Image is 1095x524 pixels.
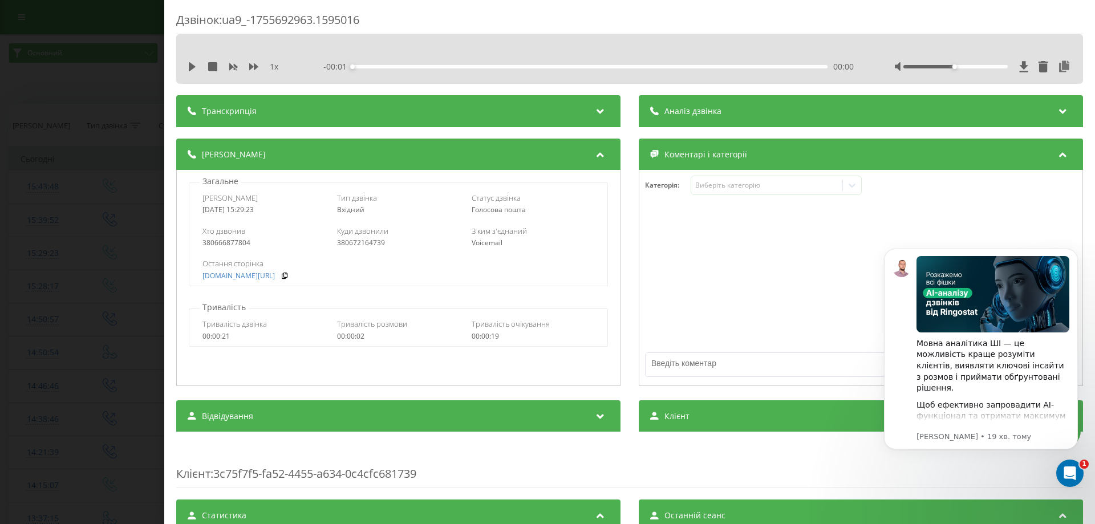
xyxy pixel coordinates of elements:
[337,205,364,214] span: Вхідний
[200,176,241,187] p: Загальне
[337,239,460,247] div: 380672164739
[664,411,690,422] span: Клієнт
[202,239,325,247] div: 380666877804
[350,64,355,69] div: Accessibility label
[664,510,725,521] span: Останній сеанс
[664,149,747,160] span: Коментарі і категорії
[202,510,246,521] span: Статистика
[472,319,550,329] span: Тривалість очікування
[202,332,325,340] div: 00:00:21
[202,149,266,160] span: [PERSON_NAME]
[867,231,1095,493] iframe: Intercom notifications повідомлення
[337,319,407,329] span: Тривалість розмови
[323,61,352,72] span: - 00:01
[270,61,278,72] span: 1 x
[472,332,594,340] div: 00:00:19
[952,64,957,69] div: Accessibility label
[472,239,594,247] div: Voicemail
[202,105,257,117] span: Транскрипція
[202,272,275,280] a: [DOMAIN_NAME][URL]
[1056,460,1084,487] iframe: Intercom live chat
[1080,460,1089,469] span: 1
[176,466,210,481] span: Клієнт
[202,319,267,329] span: Тривалість дзвінка
[202,206,325,214] div: [DATE] 15:29:23
[202,226,245,236] span: Хто дзвонив
[645,181,691,189] h4: Категорія :
[472,205,526,214] span: Голосова пошта
[176,12,1083,34] div: Дзвінок : ua9_-1755692963.1595016
[664,105,721,117] span: Аналіз дзвінка
[202,258,263,269] span: Остання сторінка
[337,193,377,203] span: Тип дзвінка
[202,411,253,422] span: Відвідування
[202,193,258,203] span: [PERSON_NAME]
[472,226,527,236] span: З ким з'єднаний
[176,443,1083,488] div: : 3c75f7f5-fa52-4455-a634-0c4cfc681739
[337,332,460,340] div: 00:00:02
[337,226,388,236] span: Куди дзвонили
[695,181,838,190] div: Виберіть категорію
[200,302,249,313] p: Тривалість
[833,61,854,72] span: 00:00
[472,193,521,203] span: Статус дзвінка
